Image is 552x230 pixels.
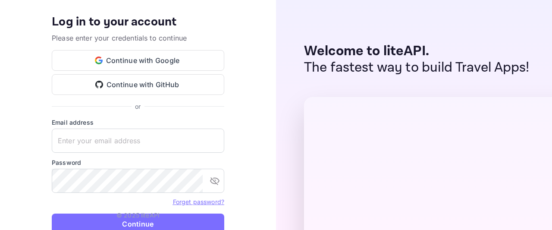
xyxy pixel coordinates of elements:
button: Continue with GitHub [52,74,224,95]
h4: Log in to your account [52,15,224,30]
input: Enter your email address [52,129,224,153]
a: Forget password? [173,197,224,206]
button: toggle password visibility [206,172,223,189]
label: Email address [52,118,224,127]
label: Password [52,158,224,167]
p: The fastest way to build Travel Apps! [304,60,530,76]
p: © 2025 liteAPI [116,211,160,220]
p: or [135,102,141,111]
p: Please enter your credentials to continue [52,33,224,43]
a: Forget password? [173,198,224,205]
button: Continue with Google [52,50,224,71]
p: Welcome to liteAPI. [304,43,530,60]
